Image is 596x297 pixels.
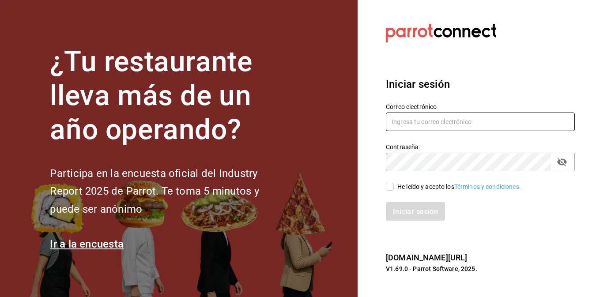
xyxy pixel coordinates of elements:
a: Ir a la encuesta [50,238,124,250]
button: campo de contraseña [555,154,570,169]
font: Correo electrónico [386,103,437,110]
font: He leído y acepto los [397,183,454,190]
font: Contraseña [386,143,419,150]
font: Iniciar sesión [386,78,450,90]
a: Términos y condiciones. [454,183,521,190]
font: V1.69.0 - Parrot Software, 2025. [386,265,477,272]
font: Participa en la encuesta oficial del Industry Report 2025 de Parrot. Te toma 5 minutos y puede se... [50,167,259,216]
input: Ingresa tu correo electrónico [386,113,575,131]
font: ¿Tu restaurante lleva más de un año operando? [50,45,252,146]
a: [DOMAIN_NAME][URL] [386,253,467,262]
